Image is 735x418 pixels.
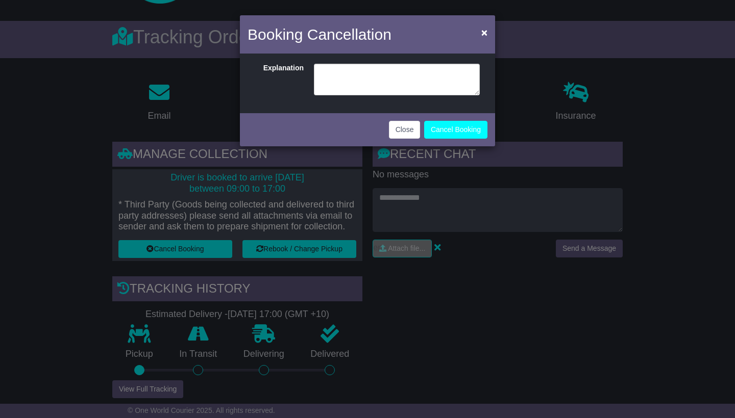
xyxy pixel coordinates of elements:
button: Close [476,22,493,43]
button: Cancel Booking [424,121,487,139]
label: Explanation [250,64,309,93]
h4: Booking Cancellation [248,23,391,46]
span: × [481,27,487,38]
button: Close [389,121,421,139]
